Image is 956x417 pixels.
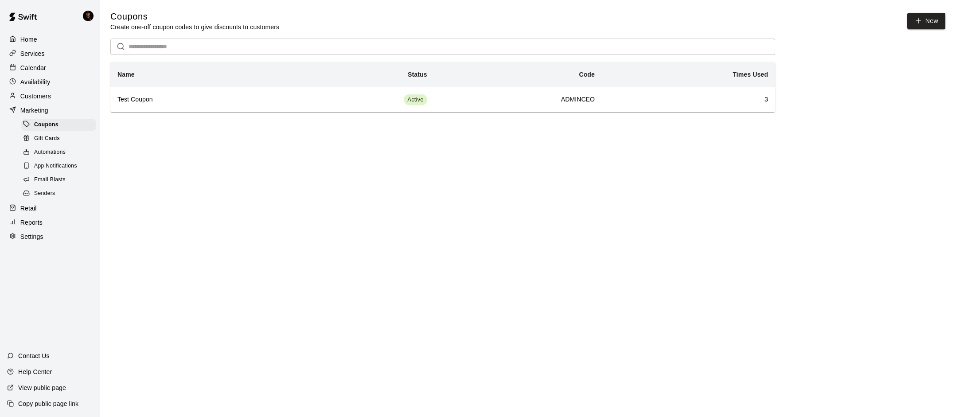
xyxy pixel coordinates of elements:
[34,134,60,143] span: Gift Cards
[441,95,595,105] h6: ADMINCEO
[7,104,93,117] a: Marketing
[110,62,775,112] table: simple table
[110,11,279,23] h5: Coupons
[117,95,277,105] h6: Test Coupon
[21,133,96,145] div: Gift Cards
[34,175,66,184] span: Email Blasts
[21,146,100,160] a: Automations
[21,187,96,200] div: Senders
[20,49,45,58] p: Services
[404,96,427,104] span: Active
[21,132,100,145] a: Gift Cards
[20,106,48,115] p: Marketing
[20,218,43,227] p: Reports
[21,173,100,187] a: Email Blasts
[907,13,945,29] button: New
[20,204,37,213] p: Retail
[21,187,100,201] a: Senders
[21,118,100,132] a: Coupons
[34,148,66,157] span: Automations
[579,71,595,78] b: Code
[7,75,93,89] a: Availability
[34,121,59,129] span: Coupons
[18,367,52,376] p: Help Center
[110,23,279,31] p: Create one-off coupon codes to give discounts to customers
[21,119,96,131] div: Coupons
[18,399,78,408] p: Copy public page link
[7,202,93,215] a: Retail
[20,232,43,241] p: Settings
[21,160,100,173] a: App Notifications
[733,71,768,78] b: Times Used
[20,92,51,101] p: Customers
[21,174,96,186] div: Email Blasts
[609,95,768,105] h6: 3
[7,90,93,103] a: Customers
[7,61,93,74] a: Calendar
[7,230,93,243] a: Settings
[34,162,77,171] span: App Notifications
[408,71,427,78] b: Status
[21,160,96,172] div: App Notifications
[18,351,50,360] p: Contact Us
[117,71,135,78] b: Name
[81,7,100,25] div: Chris McFarland
[20,35,37,44] p: Home
[7,47,93,60] a: Services
[20,78,51,86] p: Availability
[18,383,66,392] p: View public page
[7,216,93,229] a: Reports
[34,189,55,198] span: Senders
[20,63,46,72] p: Calendar
[83,11,94,21] img: Chris McFarland
[7,33,93,46] a: Home
[21,146,96,159] div: Automations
